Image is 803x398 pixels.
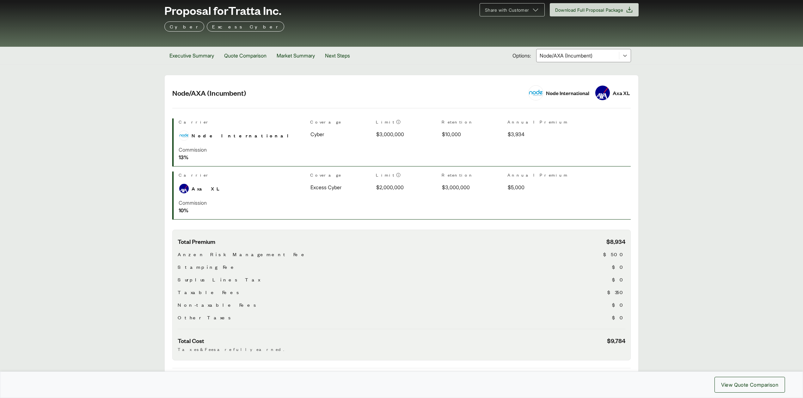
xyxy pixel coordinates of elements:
span: Total Cost [178,337,204,345]
th: Retention [442,172,502,181]
span: $0 [612,263,625,271]
th: Annual Premium [507,118,568,128]
span: Taxable Fees [178,288,242,296]
button: Market Summary [272,47,320,64]
th: Retention [442,118,502,128]
span: Stamping Fee [178,263,237,271]
span: Total Premium [178,238,215,245]
p: Taxes & Fees are fully earned. [178,346,625,353]
th: Coverage [310,118,371,128]
span: $2,000,000 [376,184,404,191]
button: Quote Comparison [219,47,272,64]
span: Non-taxable Fees [178,301,259,309]
th: Carrier [179,172,305,181]
button: Executive Summary [164,47,219,64]
p: Cyber [170,23,199,30]
span: $0 [612,314,625,321]
span: View Quote Comparison [721,381,778,389]
span: Proposal for Tratta Inc. [164,4,281,16]
img: Node International logo [529,86,543,100]
p: 13 % [179,154,207,161]
span: $9,784 [607,337,625,345]
th: Carrier [179,118,305,128]
span: Surplus Lines Tax [178,276,260,283]
div: Axa XL [613,89,630,97]
span: $5,000 [508,184,524,191]
span: $0 [612,276,625,283]
span: $350 [607,288,625,296]
p: Commission [179,199,207,207]
button: View Quote Comparison [714,377,785,393]
span: Node International [192,132,292,139]
th: Coverage [310,172,371,181]
span: $8,934 [606,238,625,245]
span: $3,000,000 [442,184,470,191]
h2: Node/AXA (Incumbent) [172,88,521,98]
img: Axa XL logo [595,86,610,100]
span: $0 [612,301,625,309]
img: Axa XL logo [179,184,189,193]
th: Limit [376,172,437,181]
div: Node International [546,89,589,97]
button: Subjectivities Needed In Order To Bind [172,368,631,395]
span: Options: [512,52,531,59]
span: Excess Cyber [310,184,341,191]
button: Download Full Proposal Package [550,3,639,16]
span: $10,000 [442,130,461,138]
span: Download Full Proposal Package [555,7,623,13]
span: Share with Customer [485,7,529,13]
p: 10 % [179,207,207,214]
button: Share with Customer [480,3,545,16]
th: Annual Premium [507,172,568,181]
span: $3,934 [508,130,524,138]
span: $500 [603,250,625,258]
img: Node International logo [179,131,189,140]
th: Limit [376,118,437,128]
p: Commission [179,146,207,154]
span: Cyber [310,130,324,138]
button: Next Steps [320,47,355,64]
p: Excess Cyber [212,23,279,30]
span: Other Taxes [178,314,233,321]
span: Axa XL [192,185,224,192]
span: $3,000,000 [376,130,404,138]
span: Anzen Risk Management Fee [178,250,308,258]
